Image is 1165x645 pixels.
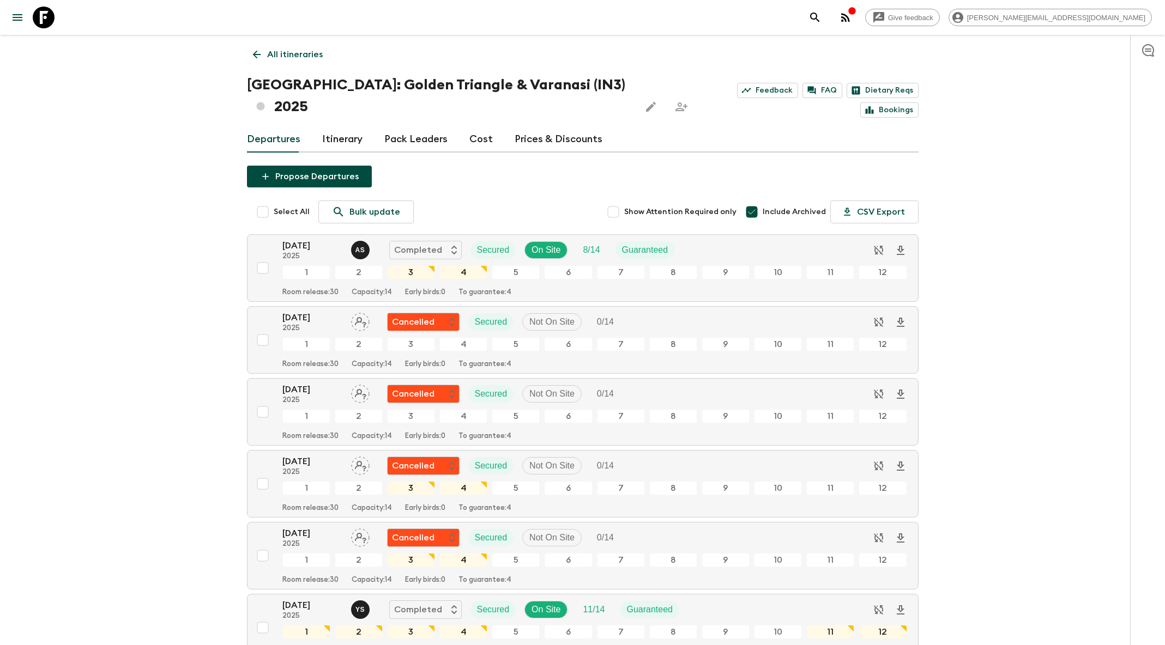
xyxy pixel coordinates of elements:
[763,206,826,217] span: Include Archived
[894,388,907,401] svg: Download Onboarding
[282,409,330,423] div: 1
[515,126,602,153] a: Prices & Discounts
[477,603,510,616] p: Secured
[458,504,511,513] p: To guarantee: 4
[384,126,448,153] a: Pack Leaders
[247,44,329,65] a: All itineraries
[282,324,342,333] p: 2025
[282,360,339,369] p: Room release: 30
[387,385,460,403] div: Flash Pack cancellation
[439,625,487,639] div: 4
[859,481,907,495] div: 12
[894,532,907,545] svg: Download Onboarding
[872,459,885,472] svg: Sync disabled - Archived departures are not synced
[282,337,330,351] div: 1
[754,409,802,423] div: 10
[754,481,802,495] div: 10
[597,387,614,400] p: 0 / 14
[649,409,697,423] div: 8
[247,306,919,374] button: [DATE]2025Assign pack leaderFlash Pack cancellationSecuredNot On SiteTrip Fill123456789101112Room...
[590,385,620,403] div: Trip Fill
[583,244,600,257] p: 8 / 14
[282,311,342,324] p: [DATE]
[335,553,383,567] div: 2
[335,337,383,351] div: 2
[806,265,854,279] div: 11
[282,576,339,585] p: Room release: 30
[458,288,511,297] p: To guarantee: 4
[349,205,400,218] p: Bulk update
[282,625,330,639] div: 1
[352,288,392,297] p: Capacity: 14
[405,432,445,441] p: Early birds: 0
[335,481,383,495] div: 2
[458,576,511,585] p: To guarantee: 4
[806,481,854,495] div: 11
[387,337,435,351] div: 3
[322,126,363,153] a: Itinerary
[894,244,907,257] svg: Download Onboarding
[351,460,370,468] span: Assign pack leader
[865,9,940,26] a: Give feedback
[468,529,514,546] div: Secured
[702,553,750,567] div: 9
[872,603,885,616] svg: Sync disabled - Archived departures are not synced
[387,265,435,279] div: 3
[439,265,487,279] div: 4
[392,315,434,328] p: Cancelled
[387,313,460,331] div: Flash Pack cancellation
[737,83,798,98] a: Feedback
[439,553,487,567] div: 4
[544,337,592,351] div: 6
[649,265,697,279] div: 8
[492,265,540,279] div: 5
[470,601,516,618] div: Secured
[754,625,802,639] div: 10
[872,244,885,257] svg: Sync disabled - Archived departures are not synced
[387,457,460,475] div: Flash Pack cancellation
[544,553,592,567] div: 6
[282,455,342,468] p: [DATE]
[392,459,434,472] p: Cancelled
[394,244,442,257] p: Completed
[702,481,750,495] div: 9
[282,540,342,549] p: 2025
[335,265,383,279] div: 2
[351,244,372,253] span: Arjun Singh Deora
[282,252,342,261] p: 2025
[802,83,842,98] a: FAQ
[351,604,372,612] span: Yashvardhan Singh Shekhawat
[529,315,575,328] p: Not On Site
[458,432,511,441] p: To guarantee: 4
[524,241,568,259] div: On Site
[590,457,620,474] div: Trip Fill
[859,625,907,639] div: 12
[522,385,582,403] div: Not On Site
[754,337,802,351] div: 10
[387,409,435,423] div: 3
[529,387,575,400] p: Not On Site
[392,387,434,400] p: Cancelled
[492,553,540,567] div: 5
[247,234,919,302] button: [DATE]2025Arjun Singh DeoraCompletedSecuredOn SiteTrip FillGuaranteed123456789101112Room release:...
[405,360,445,369] p: Early birds: 0
[282,396,342,405] p: 2025
[282,265,330,279] div: 1
[804,7,826,28] button: search adventures
[387,481,435,495] div: 3
[847,83,919,98] a: Dietary Reqs
[859,265,907,279] div: 12
[597,625,645,639] div: 7
[640,96,662,118] button: Edit this itinerary
[583,603,605,616] p: 11 / 14
[282,383,342,396] p: [DATE]
[405,504,445,513] p: Early birds: 0
[351,316,370,325] span: Assign pack leader
[590,529,620,546] div: Trip Fill
[894,460,907,473] svg: Download Onboarding
[597,265,645,279] div: 7
[387,625,435,639] div: 3
[597,481,645,495] div: 7
[830,200,919,223] button: CSV Export
[597,531,614,544] p: 0 / 14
